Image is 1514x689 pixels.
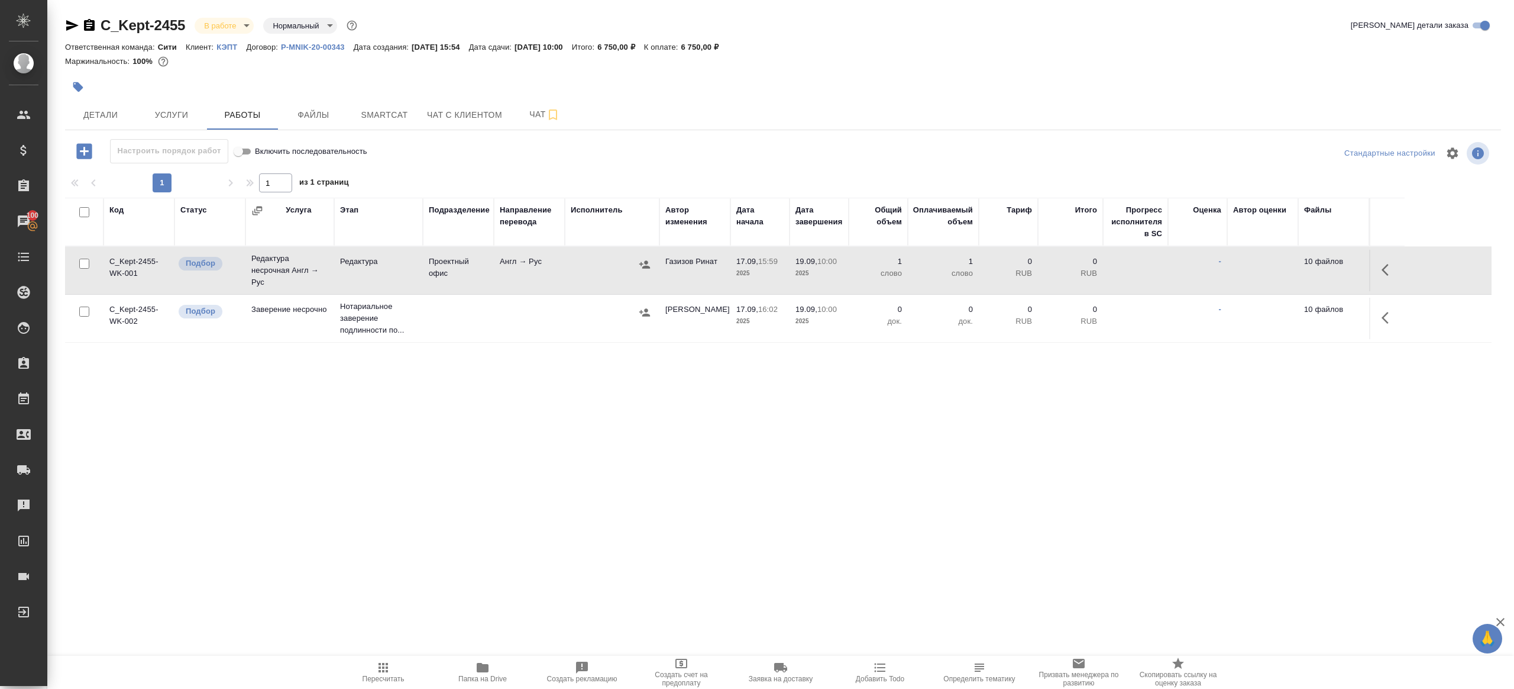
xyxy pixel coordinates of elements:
[101,17,185,33] a: C_Kept-2455
[943,675,1015,683] span: Определить тематику
[817,257,837,266] p: 10:00
[251,205,263,217] button: Сгруппировать
[985,315,1032,327] p: RUB
[1109,204,1162,240] div: Прогресс исполнителя в SC
[597,43,644,51] p: 6 750,00 ₽
[1473,624,1502,653] button: 🙏
[855,268,902,279] p: слово
[1374,304,1403,332] button: Здесь прячутся важные кнопки
[644,43,681,51] p: К оплате:
[665,204,724,228] div: Автор изменения
[659,298,730,339] td: [PERSON_NAME]
[1374,256,1403,284] button: Здесь прячутся важные кнопки
[830,656,930,689] button: Добавить Todo
[1341,144,1438,163] div: split button
[985,304,1032,315] p: 0
[546,108,560,122] svg: Подписаться
[1044,315,1097,327] p: RUB
[285,108,342,123] span: Файлы
[433,656,532,689] button: Папка на Drive
[914,268,973,279] p: слово
[281,41,354,51] a: P-MNIK-20-00343
[68,139,101,163] button: Добавить работу
[1044,304,1097,315] p: 0
[180,204,207,216] div: Статус
[1044,256,1097,268] p: 0
[132,57,156,66] p: 100%
[547,675,617,683] span: Создать рекламацию
[72,108,129,123] span: Детали
[681,43,728,51] p: 6 750,00 ₽
[1036,671,1121,687] span: Призвать менеджера по развитию
[855,304,902,315] p: 0
[494,250,565,291] td: Англ → Рус
[795,305,817,314] p: 19.09,
[214,108,271,123] span: Работы
[758,305,778,314] p: 16:02
[340,301,417,336] p: Нотариальное заверение подлинности по...
[1029,656,1128,689] button: Призвать менеджера по развитию
[3,207,44,236] a: 100
[299,175,349,192] span: из 1 страниц
[817,305,837,314] p: 10:00
[914,256,973,268] p: 1
[914,304,973,315] p: 0
[500,204,559,228] div: Направление перевода
[158,43,186,51] p: Сити
[736,257,758,266] p: 17.09,
[516,107,573,122] span: Чат
[795,315,843,327] p: 2025
[186,43,216,51] p: Клиент:
[1007,204,1032,216] div: Тариф
[856,675,904,683] span: Добавить Todo
[1193,204,1221,216] div: Оценка
[216,43,246,51] p: КЭПТ
[469,43,515,51] p: Дата сдачи:
[427,108,502,123] span: Чат с клиентом
[636,256,654,273] button: Назначить
[1304,256,1363,268] p: 10 файлов
[636,304,654,321] button: Назначить
[82,18,96,33] button: Скопировать ссылку
[758,257,778,266] p: 15:59
[245,247,334,294] td: Редактура несрочная Англ → Рус
[246,43,281,51] p: Договор:
[855,315,902,327] p: док.
[736,268,784,279] p: 2025
[363,675,405,683] span: Пересчитать
[930,656,1029,689] button: Определить тематику
[269,21,322,31] button: Нормальный
[65,57,132,66] p: Маржинальность:
[354,43,412,51] p: Дата создания:
[532,656,632,689] button: Создать рекламацию
[914,315,973,327] p: док.
[1128,656,1228,689] button: Скопировать ссылку на оценку заказа
[109,204,124,216] div: Код
[1351,20,1468,31] span: [PERSON_NAME] детали заказа
[458,675,507,683] span: Папка на Drive
[103,250,174,291] td: C_Kept-2455-WK-001
[1233,204,1286,216] div: Автор оценки
[1304,304,1363,315] p: 10 файлов
[795,204,843,228] div: Дата завершения
[216,41,246,51] a: КЭПТ
[795,268,843,279] p: 2025
[200,21,240,31] button: В работе
[515,43,572,51] p: [DATE] 10:00
[1044,268,1097,279] p: RUB
[186,257,215,269] p: Подбор
[736,305,758,314] p: 17.09,
[985,256,1032,268] p: 0
[255,146,367,157] span: Включить последовательность
[177,256,240,272] div: Можно подбирать исполнителей
[639,671,724,687] span: Создать счет на предоплату
[731,656,830,689] button: Заявка на доставку
[1219,305,1221,314] a: -
[855,204,902,228] div: Общий объем
[749,675,813,683] span: Заявка на доставку
[423,250,494,291] td: Проектный офис
[177,304,240,320] div: Можно подбирать исполнителей
[65,74,91,100] button: Добавить тэг
[20,210,46,221] span: 100
[1219,257,1221,266] a: -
